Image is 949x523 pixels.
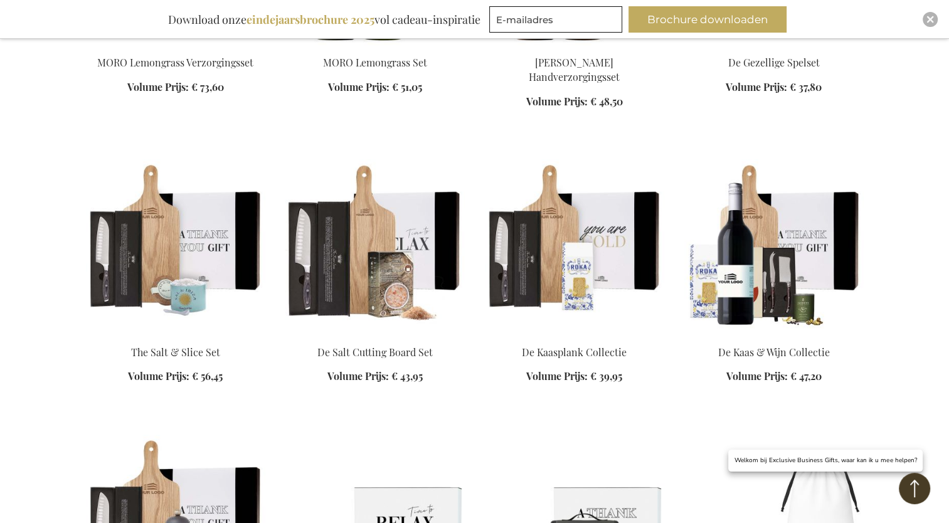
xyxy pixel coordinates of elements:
[526,369,588,383] span: Volume Prijs:
[526,369,622,384] a: Volume Prijs: € 39,95
[328,80,390,93] span: Volume Prijs:
[285,40,465,52] a: MORO Lemongrass Set
[86,159,265,335] img: The Salt & Slice Set Exclusive Business Gift
[128,369,223,384] a: Volume Prijs: € 56,45
[323,56,427,69] a: MORO Lemongrass Set
[628,6,787,33] button: Brochure downloaden
[718,346,830,359] a: De Kaas & Wijn Collectie
[684,40,864,52] a: The Cosy Game Set
[485,330,664,342] a: The Cheese Board Collection
[590,369,622,383] span: € 39,95
[726,80,822,95] a: Volume Prijs: € 37,80
[391,369,423,383] span: € 43,95
[97,56,253,69] a: MORO Lemongrass Verzorgingsset
[162,6,486,33] div: Download onze vol cadeau-inspiratie
[328,80,422,95] a: Volume Prijs: € 51,05
[526,95,623,109] a: Volume Prijs: € 48,50
[726,80,787,93] span: Volume Prijs:
[684,159,864,335] img: De Kaas & Wijn Collectie
[327,369,423,384] a: Volume Prijs: € 43,95
[489,6,626,36] form: marketing offers and promotions
[86,40,265,52] a: MORO Lemongrass Care Set
[489,6,622,33] input: E-mailadres
[192,369,223,383] span: € 56,45
[526,95,588,108] span: Volume Prijs:
[728,56,820,69] a: De Gezellige Spelset
[86,330,265,342] a: The Salt & Slice Set Exclusive Business Gift
[485,40,664,52] a: MORO Rosemary Handcare Set
[317,346,433,359] a: De Salt Cutting Board Set
[285,330,465,342] a: De Salt Cutting Board Set
[485,159,664,335] img: The Cheese Board Collection
[327,369,389,383] span: Volume Prijs:
[392,80,422,93] span: € 51,05
[127,80,224,95] a: Volume Prijs: € 73,60
[522,346,627,359] a: De Kaasplank Collectie
[285,159,465,335] img: De Salt Cutting Board Set
[128,369,189,383] span: Volume Prijs:
[590,95,623,108] span: € 48,50
[926,16,934,23] img: Close
[131,346,220,359] a: The Salt & Slice Set
[923,12,938,27] div: Close
[127,80,189,93] span: Volume Prijs:
[529,56,620,83] a: [PERSON_NAME] Handverzorgingsset
[247,12,374,27] b: eindejaarsbrochure 2025
[790,369,822,383] span: € 47,20
[191,80,224,93] span: € 73,60
[726,369,788,383] span: Volume Prijs:
[726,369,822,384] a: Volume Prijs: € 47,20
[684,330,864,342] a: De Kaas & Wijn Collectie
[790,80,822,93] span: € 37,80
